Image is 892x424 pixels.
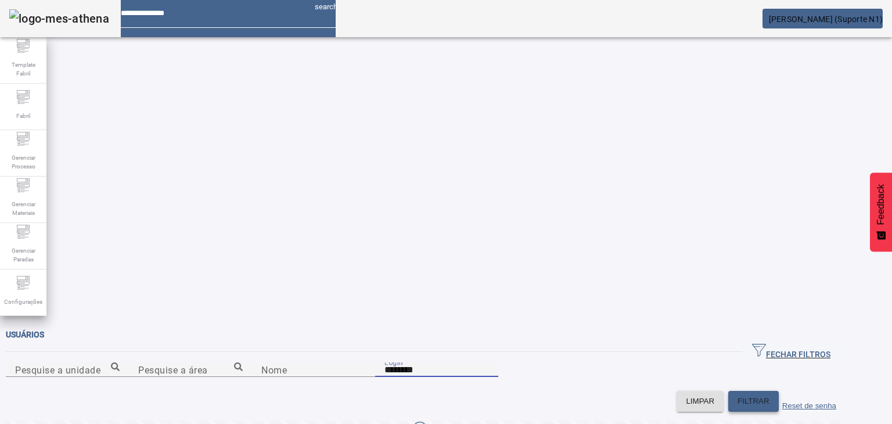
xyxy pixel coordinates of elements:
[9,9,109,28] img: logo-mes-athena
[6,243,41,267] span: Gerenciar Paradas
[876,184,886,225] span: Feedback
[686,396,714,407] span: LIMPAR
[870,173,892,251] button: Feedback - Mostrar pesquisa
[15,364,100,375] mat-label: Pesquise a unidade
[384,358,403,366] mat-label: Login
[6,196,41,221] span: Gerenciar Materiais
[779,391,840,412] button: Reset de senha
[752,343,830,361] span: FECHAR FILTROS
[138,363,243,377] input: Number
[782,401,836,410] label: Reset de senha
[15,363,120,377] input: Number
[138,364,208,375] mat-label: Pesquise a área
[743,342,840,362] button: FECHAR FILTROS
[677,391,724,412] button: LIMPAR
[261,364,287,375] mat-label: Nome
[6,57,41,81] span: Template Fabril
[13,108,34,124] span: Fabril
[769,15,883,24] span: [PERSON_NAME] (Suporte N1)
[1,294,46,310] span: Configurações
[728,391,779,412] button: FILTRAR
[738,396,769,407] span: FILTRAR
[6,330,44,339] span: Usuários
[6,150,41,174] span: Gerenciar Processo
